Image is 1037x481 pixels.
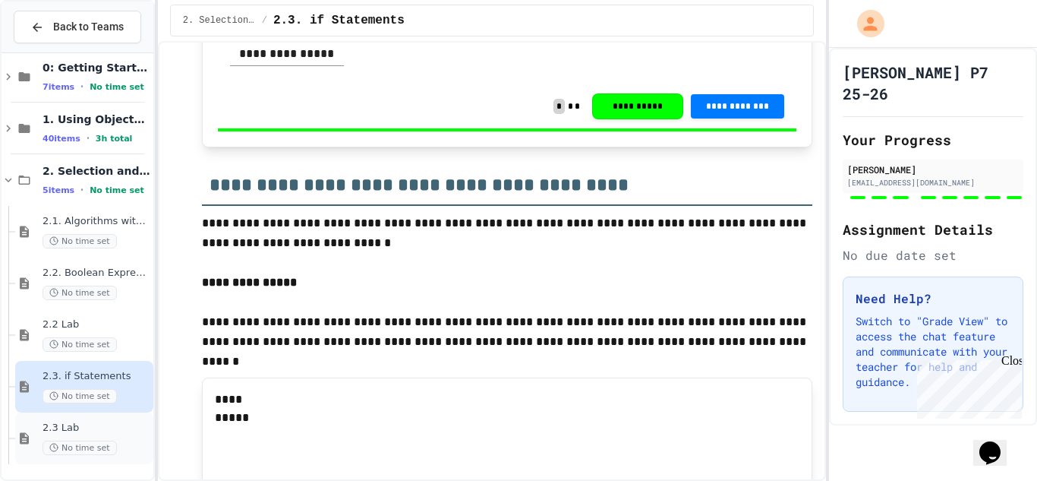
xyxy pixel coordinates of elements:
[43,286,117,300] span: No time set
[183,14,256,27] span: 2. Selection and Iteration
[43,185,74,195] span: 5 items
[841,6,888,41] div: My Account
[43,422,150,435] span: 2.3 Lab
[80,81,84,93] span: •
[43,389,117,403] span: No time set
[847,177,1019,188] div: [EMAIL_ADDRESS][DOMAIN_NAME]
[273,11,405,30] span: 2.3. if Statements
[843,246,1023,264] div: No due date set
[80,184,84,196] span: •
[43,215,150,228] span: 2.1. Algorithms with Selection and Repetition
[856,290,1010,308] h3: Need Help?
[14,11,141,43] button: Back to Teams
[43,234,117,248] span: No time set
[90,185,144,195] span: No time set
[911,354,1022,419] iframe: chat widget
[96,134,133,144] span: 3h total
[973,420,1022,466] iframe: chat widget
[87,132,90,144] span: •
[53,19,124,35] span: Back to Teams
[43,370,150,383] span: 2.3. if Statements
[843,62,1023,104] h1: [PERSON_NAME] P7 25-26
[43,267,150,280] span: 2.2. Boolean Expressions
[43,164,150,178] span: 2. Selection and Iteration
[843,129,1023,150] h2: Your Progress
[43,337,117,352] span: No time set
[43,82,74,92] span: 7 items
[262,14,267,27] span: /
[856,314,1010,390] p: Switch to "Grade View" to access the chat feature and communicate with your teacher for help and ...
[90,82,144,92] span: No time set
[43,134,80,144] span: 40 items
[843,219,1023,240] h2: Assignment Details
[847,163,1019,176] div: [PERSON_NAME]
[6,6,105,97] div: Chat with us now!Close
[43,441,117,455] span: No time set
[43,112,150,126] span: 1. Using Objects and Methods
[43,318,150,331] span: 2.2 Lab
[43,61,150,74] span: 0: Getting Started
